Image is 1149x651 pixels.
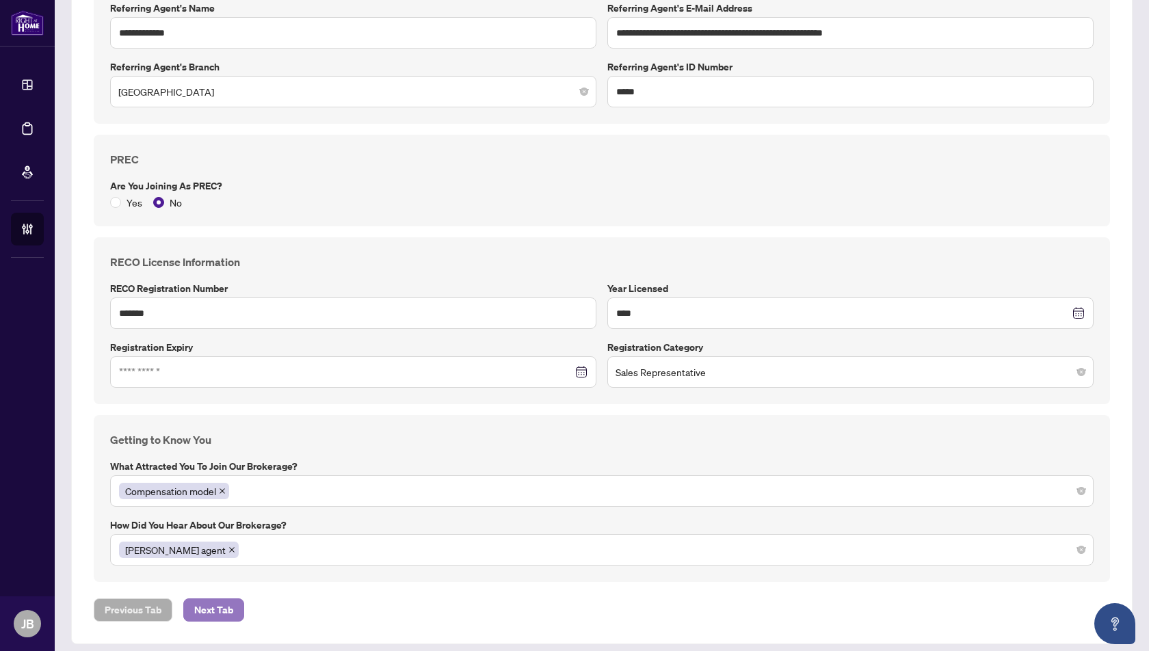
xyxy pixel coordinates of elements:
[1094,603,1135,644] button: Open asap
[164,195,187,210] span: No
[125,542,226,557] span: [PERSON_NAME] agent
[194,599,233,621] span: Next Tab
[121,195,148,210] span: Yes
[607,281,1094,296] label: Year Licensed
[110,254,1094,270] h4: RECO License Information
[110,431,1094,448] h4: Getting to Know You
[110,518,1094,533] label: How did you hear about our brokerage?
[1077,487,1085,495] span: close-circle
[94,598,172,622] button: Previous Tab
[228,546,235,553] span: close
[110,281,596,296] label: RECO Registration Number
[11,10,44,36] img: logo
[110,459,1094,474] label: What attracted you to join our brokerage?
[119,542,239,558] span: RAHR agent
[110,1,596,16] label: Referring Agent's Name
[616,359,1085,385] span: Sales Representative
[183,598,244,622] button: Next Tab
[607,340,1094,355] label: Registration Category
[110,340,596,355] label: Registration Expiry
[110,151,1094,168] h4: PREC
[1077,368,1085,376] span: close-circle
[580,88,588,96] span: close-circle
[607,59,1094,75] label: Referring Agent's ID Number
[21,614,34,633] span: JB
[110,59,596,75] label: Referring Agent's Branch
[219,488,226,494] span: close
[119,483,229,499] span: Compensation model
[607,1,1094,16] label: Referring Agent's E-Mail Address
[110,178,1094,194] label: Are you joining as PREC?
[125,483,216,499] span: Compensation model
[118,79,588,105] span: Mississauga
[1077,546,1085,554] span: close-circle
